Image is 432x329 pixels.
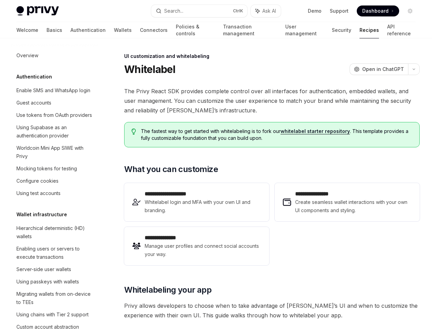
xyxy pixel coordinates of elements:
img: light logo [16,6,59,16]
a: Basics [47,22,62,38]
button: Search...CtrlK [151,5,247,17]
div: Use tokens from OAuth providers [16,111,92,119]
a: Demo [308,8,322,14]
div: Server-side user wallets [16,265,71,273]
a: Use tokens from OAuth providers [11,109,99,121]
a: Welcome [16,22,38,38]
a: Overview [11,49,99,62]
div: Enable SMS and WhatsApp login [16,86,90,95]
span: Privy allows developers to choose when to take advantage of [PERSON_NAME]’s UI and when to custom... [124,301,420,320]
a: Using Supabase as an authentication provider [11,121,99,142]
div: Guest accounts [16,99,51,107]
div: Mocking tokens for testing [16,164,77,173]
a: Dashboard [357,5,399,16]
a: Authentication [70,22,106,38]
div: Enabling users or servers to execute transactions [16,245,94,261]
a: Policies & controls [176,22,215,38]
a: Transaction management [223,22,277,38]
div: UI customization and whitelabeling [124,53,420,60]
a: Server-side user wallets [11,263,99,276]
span: The Privy React SDK provides complete control over all interfaces for authentication, embedded wa... [124,86,420,115]
span: The fastest way to get started with whitelabeling is to fork our . This template provides a fully... [141,128,413,142]
div: Using test accounts [16,189,61,197]
button: Ask AI [251,5,281,17]
button: Toggle dark mode [405,5,416,16]
a: Worldcoin Mini App SIWE with Privy [11,142,99,162]
div: Worldcoin Mini App SIWE with Privy [16,144,94,160]
a: User management [285,22,324,38]
a: Security [332,22,351,38]
button: Open in ChatGPT [350,63,408,75]
span: Whitelabel login and MFA with your own UI and branding. [145,198,261,215]
span: Ask AI [262,8,276,14]
span: Create seamless wallet interactions with your own UI components and styling. [295,198,411,215]
a: Enabling users or servers to execute transactions [11,243,99,263]
a: whitelabel starter repository [280,128,350,134]
div: Using passkeys with wallets [16,278,79,286]
a: Wallets [114,22,132,38]
a: Connectors [140,22,168,38]
a: Using passkeys with wallets [11,276,99,288]
h5: Authentication [16,73,52,81]
a: Hierarchical deterministic (HD) wallets [11,222,99,243]
a: Support [330,8,349,14]
div: Using chains with Tier 2 support [16,310,89,319]
div: Using Supabase as an authentication provider [16,123,94,140]
span: Whitelabeling your app [124,284,211,295]
a: Mocking tokens for testing [11,162,99,175]
span: What you can customize [124,164,218,175]
a: Configure cookies [11,175,99,187]
div: Migrating wallets from on-device to TEEs [16,290,94,306]
h1: Whitelabel [124,63,175,75]
svg: Tip [131,129,136,135]
div: Hierarchical deterministic (HD) wallets [16,224,94,241]
a: Guest accounts [11,97,99,109]
a: API reference [387,22,416,38]
a: Using chains with Tier 2 support [11,308,99,321]
a: Using test accounts [11,187,99,199]
h5: Wallet infrastructure [16,210,67,219]
a: **** **** **** *Create seamless wallet interactions with your own UI components and styling. [275,183,420,221]
span: Open in ChatGPT [362,66,404,73]
div: Search... [164,7,183,15]
span: Manage user profiles and connect social accounts your way. [145,242,261,258]
a: Recipes [359,22,379,38]
a: **** **** *****Manage user profiles and connect social accounts your way. [124,227,269,265]
div: Configure cookies [16,177,58,185]
span: Ctrl K [233,8,243,14]
span: Dashboard [362,8,389,14]
a: Enable SMS and WhatsApp login [11,84,99,97]
div: Overview [16,51,38,60]
a: Migrating wallets from on-device to TEEs [11,288,99,308]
